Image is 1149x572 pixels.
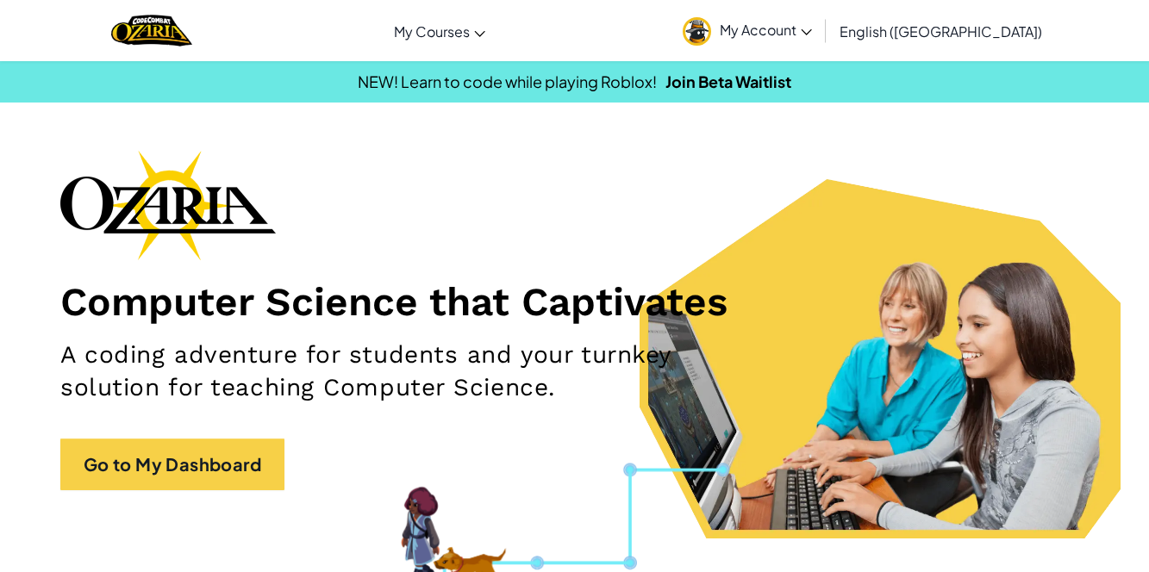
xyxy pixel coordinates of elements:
[60,150,276,260] img: Ozaria branding logo
[394,22,470,40] span: My Courses
[385,8,494,54] a: My Courses
[111,13,191,48] a: Ozaria by CodeCombat logo
[674,3,821,58] a: My Account
[60,277,1089,326] h1: Computer Science that Captivates
[840,22,1042,40] span: English ([GEOGRAPHIC_DATA])
[60,438,284,490] a: Go to My Dashboard
[60,339,749,404] h2: A coding adventure for students and your turnkey solution for teaching Computer Science.
[665,71,791,91] a: Join Beta Waitlist
[831,8,1051,54] a: English ([GEOGRAPHIC_DATA])
[683,17,711,46] img: avatar
[358,71,657,91] span: NEW! Learn to code while playing Roblox!
[720,21,812,39] span: My Account
[111,13,191,48] img: Home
